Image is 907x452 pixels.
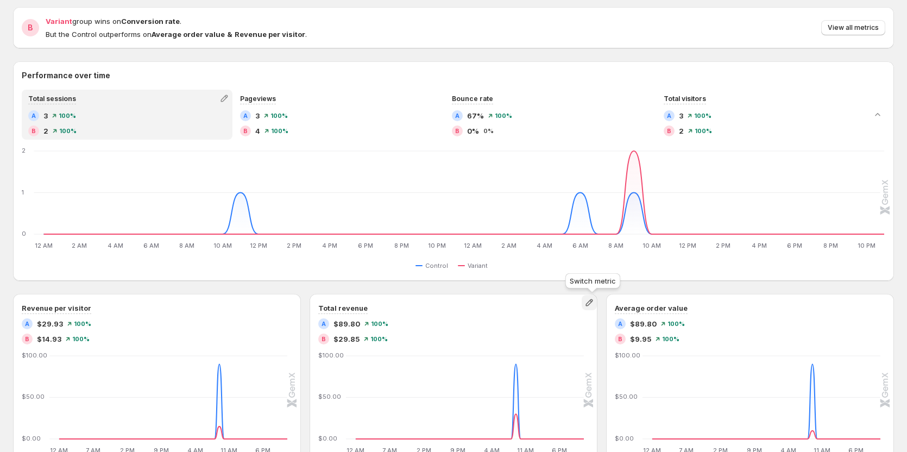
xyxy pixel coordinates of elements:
h2: B [618,336,622,342]
text: $0.00 [318,435,337,442]
span: 67% [467,110,484,121]
text: $100.00 [615,351,640,359]
text: 2 PM [287,242,301,249]
text: $50.00 [318,393,341,401]
h2: B [322,336,326,342]
strong: Average order value [152,30,225,39]
h2: A [25,321,29,327]
text: 10 PM [858,242,875,249]
text: 1 [22,189,24,196]
text: $0.00 [22,435,41,442]
strong: Revenue per visitor [235,30,305,39]
h2: B [455,128,459,134]
span: Total visitors [664,95,706,103]
text: $50.00 [22,393,45,401]
h2: B [28,22,33,33]
text: 2 PM [716,242,730,249]
text: 6 PM [358,242,373,249]
text: $100.00 [318,351,344,359]
text: 12 PM [679,242,696,249]
span: $29.93 [37,318,63,329]
h2: B [667,128,671,134]
span: 100% [495,112,512,119]
text: 8 AM [179,242,194,249]
span: Control [425,261,448,270]
text: 2 [22,147,26,154]
text: 12 AM [464,242,482,249]
text: 0 [22,230,26,237]
text: $50.00 [615,393,638,401]
span: Total sessions [28,95,76,103]
text: 4 AM [537,242,552,249]
h2: A [618,321,622,327]
span: 2 [679,125,684,136]
h3: Revenue per visitor [22,303,91,313]
span: Variant [46,17,72,26]
span: 100% [271,128,288,134]
text: 8 PM [394,242,409,249]
span: 100% [694,112,711,119]
text: 10 AM [643,242,661,249]
span: $9.95 [630,334,651,344]
span: Bounce rate [452,95,493,103]
text: 12 AM [35,242,53,249]
span: 100% [72,336,90,342]
span: But the Control outperforms on . [46,30,307,39]
span: Pageviews [240,95,276,103]
text: $100.00 [22,351,47,359]
span: $14.93 [37,334,61,344]
h2: B [32,128,36,134]
text: 6 AM [143,242,159,249]
button: Collapse chart [870,107,885,122]
span: 100% [370,336,388,342]
span: 0% [467,125,479,136]
span: 100% [371,321,388,327]
span: 100% [59,112,76,119]
text: 8 PM [823,242,838,249]
text: 10 AM [213,242,232,249]
text: 2 AM [72,242,87,249]
h3: Total revenue [318,303,368,313]
h2: A [243,112,248,119]
h2: B [243,128,248,134]
h2: A [32,112,36,119]
text: 2 AM [501,242,517,249]
span: group wins on . [46,17,181,26]
h2: Performance over time [22,70,885,81]
text: 10 PM [428,242,446,249]
span: 3 [255,110,260,121]
span: $89.80 [333,318,360,329]
text: 4 PM [752,242,767,249]
button: Control [415,259,452,272]
span: Variant [468,261,488,270]
h2: A [322,321,326,327]
text: 12 PM [250,242,267,249]
span: View all metrics [828,23,879,32]
span: 100% [74,321,91,327]
text: 4 PM [322,242,337,249]
h2: A [667,112,671,119]
button: Variant [458,259,492,272]
span: 100% [667,321,685,327]
span: 0% [483,128,494,134]
span: 100% [695,128,712,134]
strong: & [227,30,232,39]
text: 6 PM [787,242,802,249]
text: 8 AM [608,242,623,249]
text: 6 AM [572,242,588,249]
span: 4 [255,125,260,136]
strong: Conversion rate [121,17,180,26]
span: $29.85 [333,334,360,344]
span: 2 [43,125,48,136]
h2: A [455,112,459,119]
span: $89.80 [630,318,657,329]
span: 100% [662,336,679,342]
span: 3 [43,110,48,121]
h2: B [25,336,29,342]
text: 4 AM [108,242,123,249]
span: 3 [679,110,683,121]
text: $0.00 [615,435,634,442]
span: 100% [59,128,77,134]
h3: Average order value [615,303,688,313]
span: 100% [270,112,288,119]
